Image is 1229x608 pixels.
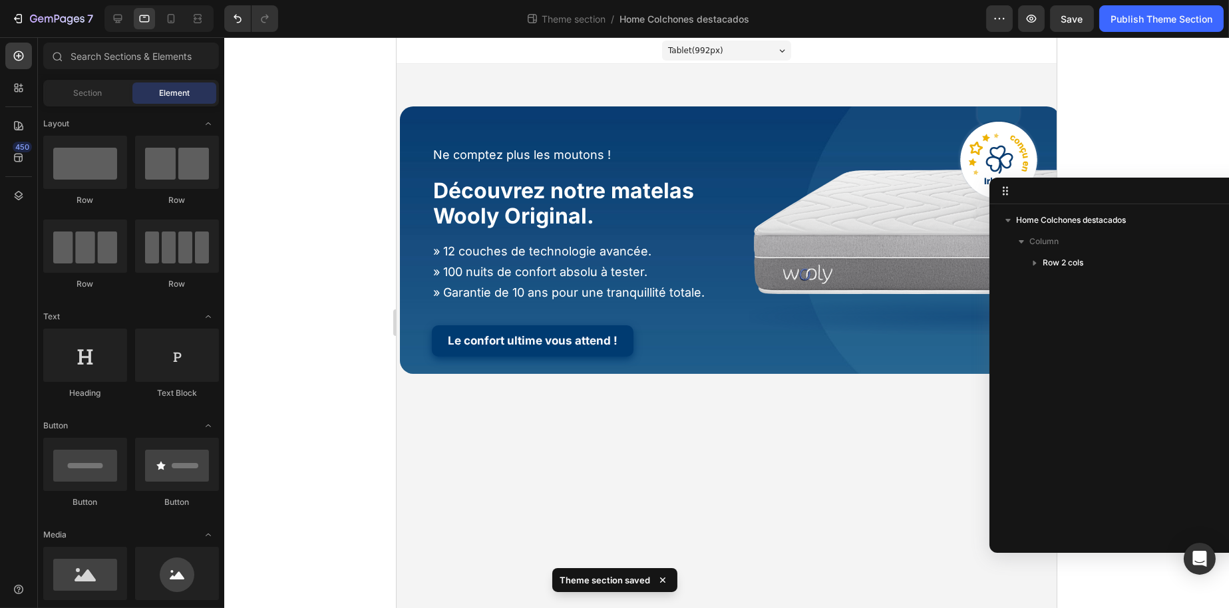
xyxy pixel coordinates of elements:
[198,306,219,327] span: Toggle open
[1029,235,1059,248] span: Column
[352,124,663,301] img: Découvrez le matelas Wooly Bedding
[43,420,68,432] span: Button
[135,278,219,290] div: Row
[43,387,127,399] div: Heading
[43,43,219,69] input: Search Sections & Elements
[397,37,1057,608] iframe: Design area
[198,113,219,134] span: Toggle open
[13,142,32,152] div: 450
[87,11,93,27] p: 7
[1050,5,1094,32] button: Save
[1061,13,1083,25] span: Save
[224,5,278,32] div: Undo/Redo
[43,278,127,290] div: Row
[43,311,60,323] span: Text
[198,524,219,545] span: Toggle open
[560,573,651,587] p: Theme section saved
[135,496,219,508] div: Button
[74,87,102,99] span: Section
[552,69,653,174] img: produit-concu-en-irlande.webp
[43,529,67,541] span: Media
[159,87,190,99] span: Element
[611,12,614,26] span: /
[43,118,69,130] span: Layout
[1016,214,1126,227] span: Home Colchones destacados
[5,5,99,32] button: 7
[135,194,219,206] div: Row
[135,387,219,399] div: Text Block
[1184,543,1216,575] div: Open Intercom Messenger
[619,12,749,26] span: Home Colchones destacados
[43,496,127,508] div: Button
[1099,5,1224,32] button: Publish Theme Section
[1043,256,1083,269] span: Row 2 cols
[1111,12,1212,26] div: Publish Theme Section
[198,415,219,436] span: Toggle open
[43,194,127,206] div: Row
[539,12,608,26] span: Theme section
